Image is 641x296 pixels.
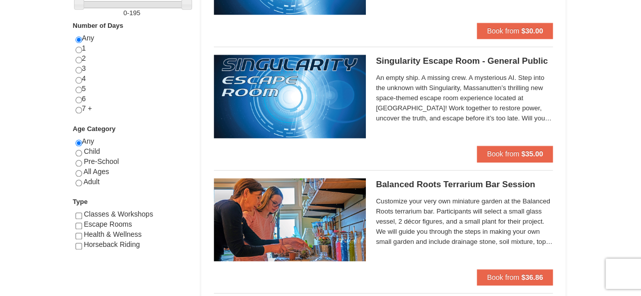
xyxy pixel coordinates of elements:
[214,55,366,138] img: 6619913-527-a9527fc8.jpg
[487,27,519,35] span: Book from
[73,198,88,205] strong: Type
[521,150,543,158] strong: $35.00
[376,73,553,123] span: An empty ship. A missing crew. A mysterious AI. Step into the unknown with Singularity, Massanutt...
[84,230,141,238] span: Health & Wellness
[84,157,119,165] span: Pre-School
[76,8,188,18] label: -
[521,27,543,35] strong: $30.00
[477,146,553,162] button: Book from $35.00
[84,147,100,155] span: Child
[76,137,188,197] div: Any
[84,167,109,176] span: All Ages
[376,180,553,190] h5: Balanced Roots Terrarium Bar Session
[84,178,100,186] span: Adult
[84,210,153,218] span: Classes & Workshops
[477,269,553,285] button: Book from $36.86
[76,33,188,124] div: Any 1 2 3 4 5 6 7 +
[124,9,127,17] span: 0
[214,178,366,261] img: 18871151-30-393e4332.jpg
[129,9,140,17] span: 195
[521,273,543,281] strong: $36.86
[376,196,553,247] span: Customize your very own miniature garden at the Balanced Roots terrarium bar. Participants will s...
[73,22,124,29] strong: Number of Days
[477,23,553,39] button: Book from $30.00
[487,273,519,281] span: Book from
[84,240,140,248] span: Horseback Riding
[376,56,553,66] h5: Singularity Escape Room - General Public
[73,125,116,133] strong: Age Category
[84,220,132,228] span: Escape Rooms
[487,150,519,158] span: Book from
